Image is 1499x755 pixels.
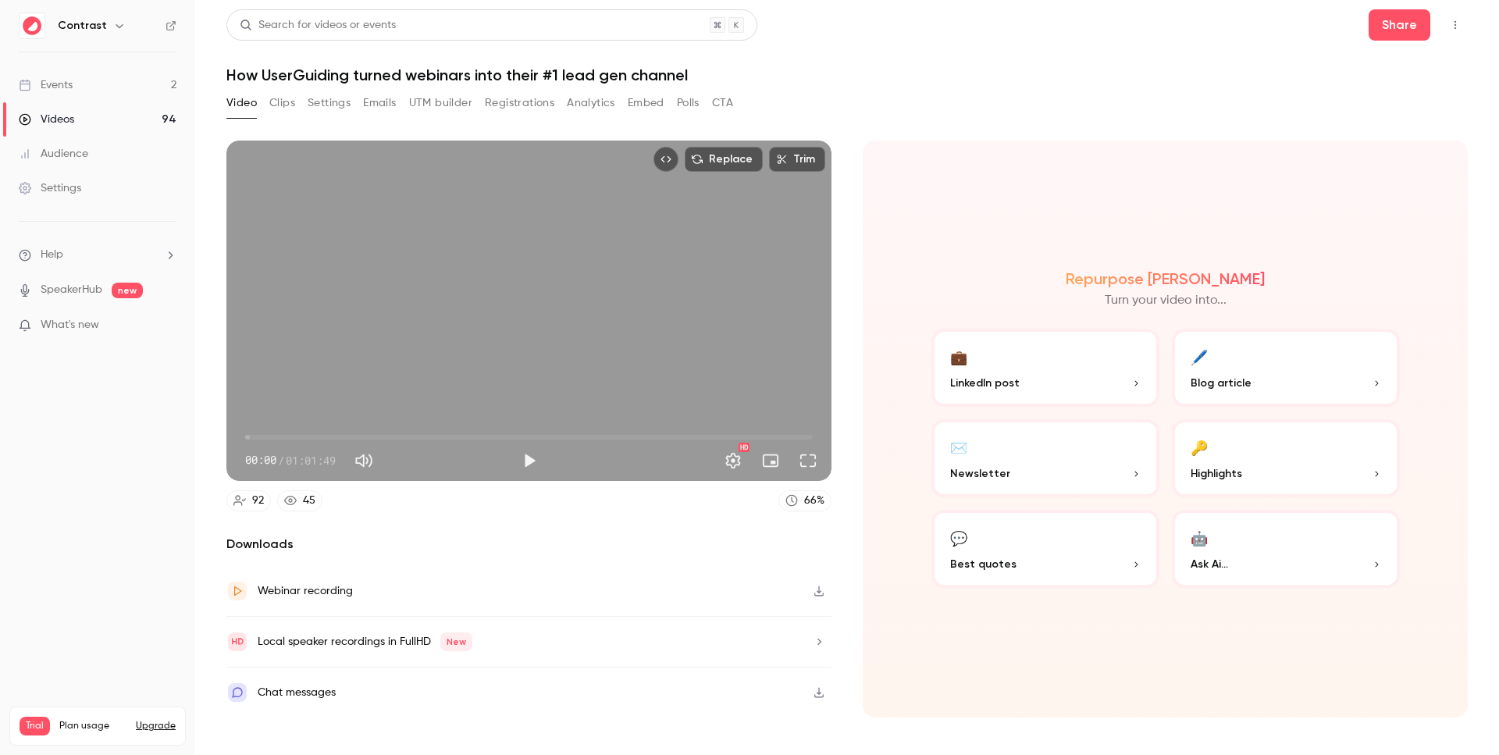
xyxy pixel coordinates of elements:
[950,525,967,550] div: 💬
[1191,435,1208,459] div: 🔑
[677,91,700,116] button: Polls
[1369,9,1430,41] button: Share
[226,535,831,554] h2: Downloads
[485,91,554,116] button: Registrations
[258,632,472,651] div: Local speaker recordings in FullHD
[1191,525,1208,550] div: 🤖
[1172,329,1400,407] button: 🖊️Blog article
[245,452,336,468] div: 00:00
[277,490,322,511] a: 45
[41,282,102,298] a: SpeakerHub
[58,18,107,34] h6: Contrast
[252,493,264,509] div: 92
[1191,465,1242,482] span: Highlights
[739,443,749,452] div: HD
[628,91,664,116] button: Embed
[136,720,176,732] button: Upgrade
[1172,419,1400,497] button: 🔑Highlights
[931,419,1159,497] button: ✉️Newsletter
[258,582,353,600] div: Webinar recording
[1191,556,1228,572] span: Ask Ai...
[792,445,824,476] button: Full screen
[226,490,271,511] a: 92
[514,445,545,476] button: Play
[950,465,1010,482] span: Newsletter
[778,490,831,511] a: 66%
[653,147,678,172] button: Embed video
[1105,291,1227,310] p: Turn your video into...
[363,91,396,116] button: Emails
[308,91,351,116] button: Settings
[1066,269,1265,288] h2: Repurpose [PERSON_NAME]
[286,452,336,468] span: 01:01:49
[258,683,336,702] div: Chat messages
[1191,375,1252,391] span: Blog article
[950,556,1017,572] span: Best quotes
[567,91,615,116] button: Analytics
[269,91,295,116] button: Clips
[245,452,276,468] span: 00:00
[19,247,176,263] li: help-dropdown-opener
[41,247,63,263] span: Help
[20,13,45,38] img: Contrast
[769,147,825,172] button: Trim
[348,445,379,476] button: Mute
[1172,510,1400,588] button: 🤖Ask Ai...
[59,720,126,732] span: Plan usage
[717,445,749,476] button: Settings
[950,344,967,369] div: 💼
[19,146,88,162] div: Audience
[931,510,1159,588] button: 💬Best quotes
[804,493,824,509] div: 66 %
[1191,344,1208,369] div: 🖊️
[226,66,1468,84] h1: How UserGuiding turned webinars into their #1 lead gen channel
[931,329,1159,407] button: 💼LinkedIn post
[226,91,257,116] button: Video
[19,77,73,93] div: Events
[41,317,99,333] span: What's new
[755,445,786,476] button: Turn on miniplayer
[19,180,81,196] div: Settings
[950,375,1020,391] span: LinkedIn post
[240,17,396,34] div: Search for videos or events
[712,91,733,116] button: CTA
[20,717,50,735] span: Trial
[303,493,315,509] div: 45
[112,283,143,298] span: new
[409,91,472,116] button: UTM builder
[440,632,472,651] span: New
[685,147,763,172] button: Replace
[278,452,284,468] span: /
[19,112,74,127] div: Videos
[1443,12,1468,37] button: Top Bar Actions
[950,435,967,459] div: ✉️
